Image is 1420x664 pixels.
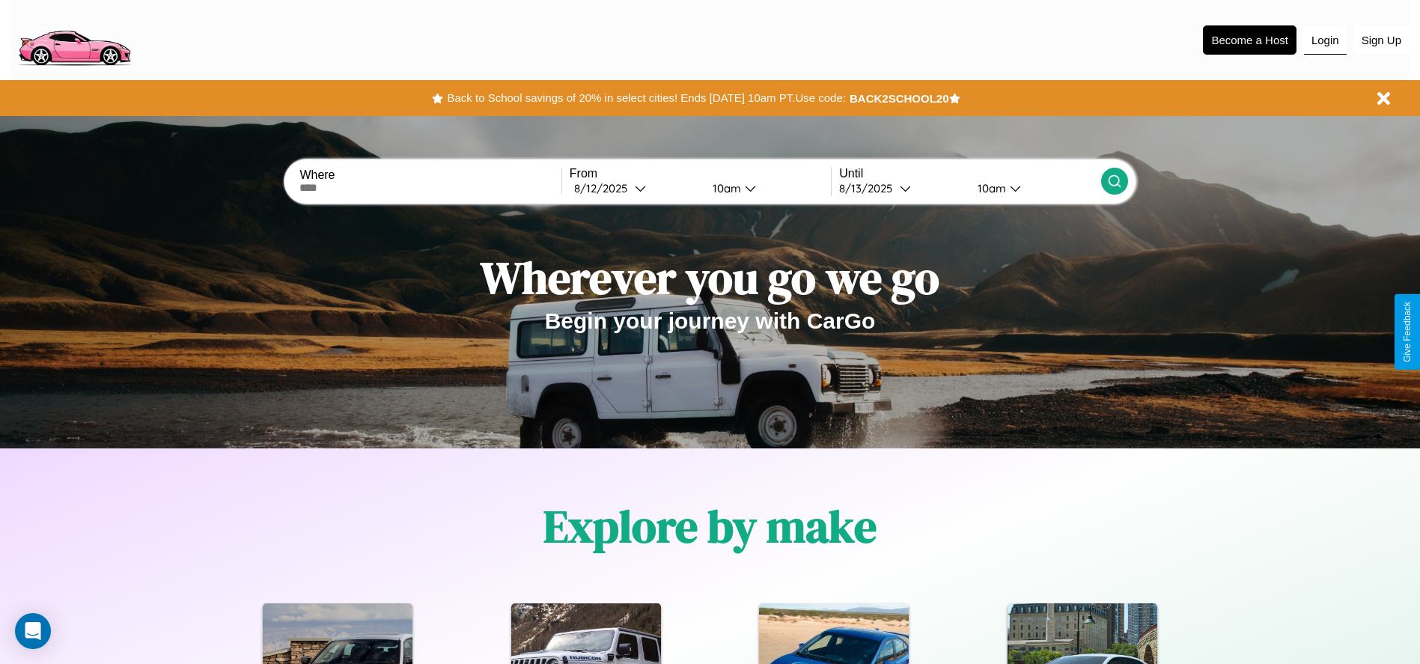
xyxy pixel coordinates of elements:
div: 10am [970,181,1010,195]
div: Give Feedback [1402,302,1413,362]
div: 8 / 12 / 2025 [574,181,635,195]
button: 10am [966,180,1101,196]
label: From [570,167,831,180]
button: 8/12/2025 [570,180,701,196]
label: Where [299,168,561,182]
button: 10am [701,180,832,196]
div: Open Intercom Messenger [15,613,51,649]
button: Sign Up [1354,26,1409,54]
img: logo [11,7,137,70]
button: Back to School savings of 20% in select cities! Ends [DATE] 10am PT.Use code: [443,88,849,109]
b: BACK2SCHOOL20 [850,92,949,105]
h1: Explore by make [543,496,877,557]
button: Login [1304,26,1347,55]
div: 10am [705,181,745,195]
div: 8 / 13 / 2025 [839,181,900,195]
label: Until [839,167,1100,180]
button: Become a Host [1203,25,1296,55]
